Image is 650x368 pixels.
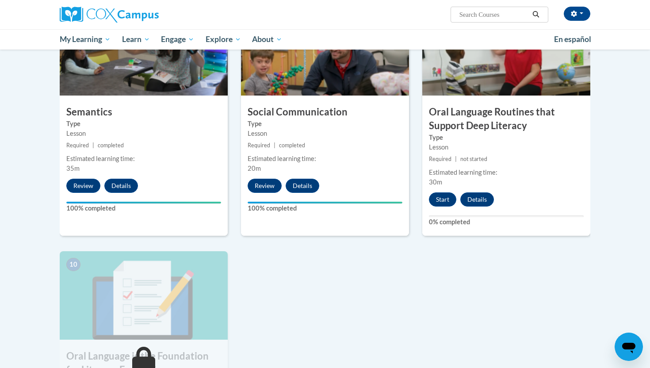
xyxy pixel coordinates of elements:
img: Cox Campus [60,7,159,23]
a: Explore [200,29,247,50]
a: En español [548,30,597,49]
img: Course Image [60,7,228,96]
input: Search Courses [459,9,529,20]
div: Estimated learning time: [429,168,584,177]
label: Type [66,119,221,129]
span: | [92,142,94,149]
span: Learn [122,34,150,45]
span: About [252,34,282,45]
span: completed [279,142,305,149]
a: Cox Campus [60,7,228,23]
img: Course Image [60,251,228,340]
span: 20m [248,165,261,172]
iframe: Button to launch messaging window [615,333,643,361]
a: My Learning [54,29,116,50]
div: Lesson [248,129,402,138]
div: Lesson [429,142,584,152]
span: not started [460,156,487,162]
div: Lesson [66,129,221,138]
h3: Semantics [60,105,228,119]
div: Your progress [66,202,221,203]
span: Explore [206,34,241,45]
img: Course Image [422,7,590,96]
h3: Social Communication [241,105,409,119]
span: 35m [66,165,80,172]
span: 30m [429,178,442,186]
button: Details [460,192,494,207]
span: Required [248,142,270,149]
button: Details [286,179,319,193]
button: Account Settings [564,7,590,21]
button: Search [529,9,543,20]
button: Start [429,192,456,207]
label: 0% completed [429,217,584,227]
span: Engage [161,34,194,45]
a: Engage [155,29,200,50]
label: Type [248,119,402,129]
span: En español [554,34,591,44]
span: My Learning [60,34,111,45]
button: Review [248,179,282,193]
span: Required [429,156,451,162]
a: About [247,29,288,50]
span: completed [98,142,124,149]
span: | [455,156,457,162]
button: Details [104,179,138,193]
label: Type [429,133,584,142]
img: Course Image [241,7,409,96]
span: Required [66,142,89,149]
div: Main menu [46,29,604,50]
div: Your progress [248,202,402,203]
button: Review [66,179,100,193]
h3: Oral Language Routines that Support Deep Literacy [422,105,590,133]
div: Estimated learning time: [66,154,221,164]
span: | [274,142,275,149]
label: 100% completed [66,203,221,213]
span: 10 [66,258,80,271]
label: 100% completed [248,203,402,213]
a: Learn [116,29,156,50]
div: Estimated learning time: [248,154,402,164]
